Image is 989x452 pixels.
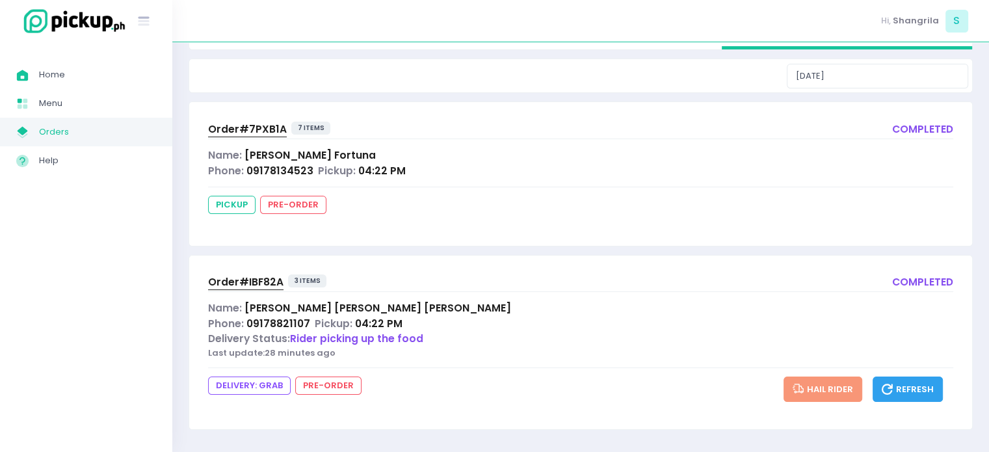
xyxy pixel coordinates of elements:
span: Pickup: [315,317,352,330]
span: Pickup: [318,164,356,178]
span: Last update: [208,347,265,359]
span: Hail Rider [793,383,853,395]
span: pickup [208,196,256,214]
span: Name: [208,148,242,162]
span: pre-order [260,196,326,214]
span: 7 items [291,122,331,135]
span: Delivery Status: [208,332,290,345]
span: Home [39,66,156,83]
span: 04:22 PM [358,164,406,178]
span: Phone: [208,317,244,330]
span: Rider picking up the food [290,332,423,345]
span: 28 minutes ago [265,347,336,359]
span: S [945,10,968,33]
span: Order# 7PXB1A [208,122,287,136]
a: Order#7PXB1A [208,122,287,139]
button: Refresh [873,377,943,401]
span: Order# IBF82A [208,275,284,289]
span: 3 items [288,274,327,287]
span: Shangrila [893,14,939,27]
span: Orders [39,124,156,140]
div: completed [892,122,953,139]
span: Refresh [882,383,934,395]
span: Help [39,152,156,169]
a: Order#IBF82A [208,274,284,292]
span: DELIVERY: grab [208,377,291,395]
span: Phone: [208,164,244,178]
span: Hi, [881,14,891,27]
span: [PERSON_NAME] [PERSON_NAME] [PERSON_NAME] [244,301,511,315]
span: Name: [208,301,242,315]
span: 09178134523 [246,164,313,178]
button: Hail Rider [784,377,862,401]
img: logo [16,7,127,35]
div: completed [892,274,953,292]
span: 09178821107 [246,317,310,330]
span: Menu [39,95,156,112]
span: pre-order [295,377,362,395]
span: 04:22 PM [355,317,402,330]
span: [PERSON_NAME] Fortuna [244,148,376,162]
